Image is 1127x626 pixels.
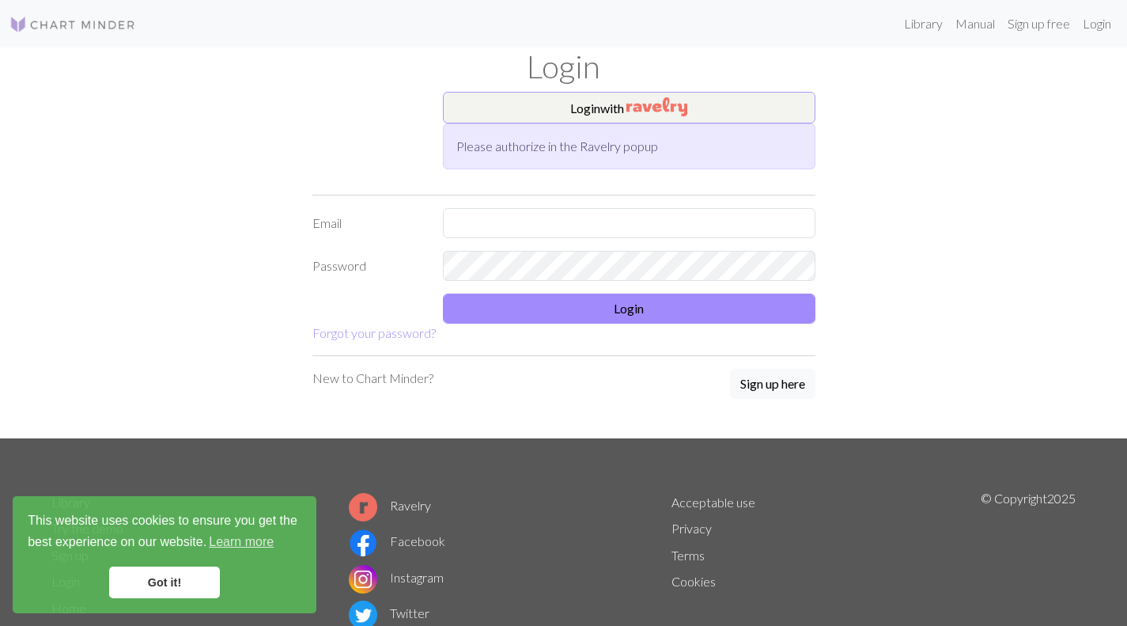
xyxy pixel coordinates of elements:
[109,567,220,598] a: dismiss cookie message
[349,570,444,585] a: Instagram
[443,294,815,324] button: Login
[51,601,86,616] a: Home
[42,47,1086,85] h1: Login
[349,533,445,548] a: Facebook
[730,369,815,399] button: Sign up here
[443,123,815,169] div: Please authorize in the Ravelry popup
[303,251,433,281] label: Password
[1001,8,1076,40] a: Sign up free
[13,496,316,613] div: cookieconsent
[312,369,433,388] p: New to Chart Minder?
[671,548,705,563] a: Terms
[349,498,431,513] a: Ravelry
[349,605,429,620] a: Twitter
[898,8,949,40] a: Library
[349,493,377,522] img: Ravelry logo
[949,8,1001,40] a: Manual
[626,97,687,116] img: Ravelry
[312,325,436,340] a: Forgot your password?
[206,530,276,554] a: learn more about cookies
[1076,8,1118,40] a: Login
[9,15,136,34] img: Logo
[730,369,815,400] a: Sign up here
[303,208,433,238] label: Email
[443,92,815,123] button: Loginwith
[28,511,301,554] span: This website uses cookies to ensure you get the best experience on our website.
[671,521,712,536] a: Privacy
[349,565,377,594] img: Instagram logo
[671,495,755,510] a: Acceptable use
[51,495,90,510] a: Library
[349,529,377,557] img: Facebook logo
[671,574,716,589] a: Cookies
